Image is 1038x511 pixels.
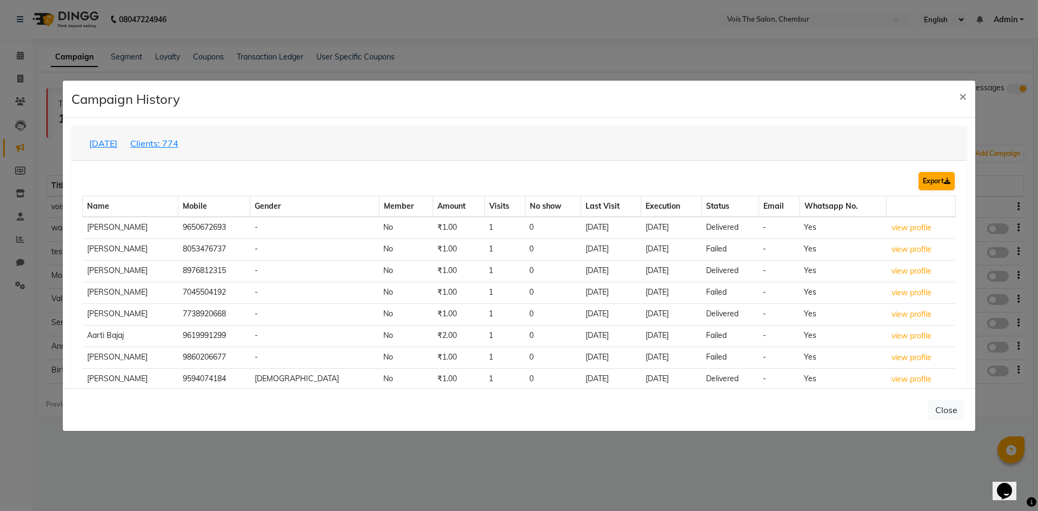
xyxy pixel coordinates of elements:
td: 0 [525,347,581,368]
td: Aarti Bajaj [83,325,178,347]
td: Failed [702,238,758,260]
td: [PERSON_NAME] [83,347,178,368]
td: - [758,282,800,303]
th: Member [379,196,433,217]
button: view profile [891,330,932,342]
td: 0 [525,368,581,390]
td: 8053476737 [178,238,250,260]
td: - [758,368,800,390]
td: [DATE] [581,260,641,282]
td: 1 [484,325,525,347]
td: - [250,260,379,282]
td: Yes [800,303,887,325]
th: Last Visit [581,196,641,217]
td: [DATE] [581,347,641,368]
th: Visits [484,196,525,217]
button: Close [950,81,975,111]
td: ₹1.00 [433,282,485,303]
td: 7738920668 [178,303,250,325]
td: No [379,217,433,239]
button: view profile [891,222,932,234]
td: ₹1.00 [433,347,485,368]
td: 1 [484,282,525,303]
td: [DATE] [641,217,702,239]
td: - [758,303,800,325]
td: [PERSON_NAME] [83,260,178,282]
td: Yes [800,238,887,260]
td: 1 [484,368,525,390]
button: view profile [891,373,932,386]
th: Amount [433,196,485,217]
td: ₹1.00 [433,260,485,282]
td: - [758,347,800,368]
td: Yes [800,325,887,347]
td: 0 [525,282,581,303]
button: Export [919,172,955,190]
td: [DATE] [581,217,641,239]
td: Yes [800,368,887,390]
td: Failed [702,347,758,368]
td: 1 [484,217,525,239]
td: 9860206677 [178,347,250,368]
td: - [250,347,379,368]
td: 0 [525,238,581,260]
th: Mobile [178,196,250,217]
th: Execution [641,196,702,217]
td: 0 [525,217,581,239]
td: Failed [702,282,758,303]
button: [DATE]Clients: 774 [82,133,185,154]
td: ₹1.00 [433,238,485,260]
td: - [758,217,800,239]
td: No [379,325,433,347]
td: [PERSON_NAME] [83,217,178,239]
td: Yes [800,260,887,282]
button: view profile [891,308,932,321]
td: No [379,282,433,303]
td: [PERSON_NAME] [83,368,178,390]
td: [DATE] [641,325,702,347]
td: [DATE] [641,368,702,390]
td: 1 [484,303,525,325]
td: [DATE] [641,282,702,303]
span: × [959,88,967,104]
td: 9619991299 [178,325,250,347]
td: - [250,238,379,260]
th: Email [758,196,800,217]
td: ₹1.00 [433,303,485,325]
td: [DATE] [641,260,702,282]
td: No [379,368,433,390]
td: Yes [800,217,887,239]
td: - [250,282,379,303]
th: Status [702,196,758,217]
td: [DATE] [581,238,641,260]
td: [PERSON_NAME] [83,238,178,260]
td: No [379,303,433,325]
td: [DEMOGRAPHIC_DATA] [250,368,379,390]
td: No [379,238,433,260]
td: 8976812315 [178,260,250,282]
button: view profile [891,265,932,277]
td: 1 [484,238,525,260]
td: - [250,325,379,347]
iframe: chat widget [993,468,1027,500]
td: 9594074184 [178,368,250,390]
td: - [758,260,800,282]
td: Yes [800,282,887,303]
button: Close [928,400,964,420]
td: [DATE] [581,282,641,303]
td: - [758,238,800,260]
h4: Campaign History [71,89,180,109]
td: 1 [484,260,525,282]
td: 1 [484,347,525,368]
td: 7045504192 [178,282,250,303]
td: Yes [800,347,887,368]
th: Whatsapp No. [800,196,887,217]
td: Delivered [702,303,758,325]
th: Name [83,196,178,217]
td: Delivered [702,368,758,390]
button: view profile [891,287,932,299]
th: Gender [250,196,379,217]
td: ₹2.00 [433,325,485,347]
td: ₹1.00 [433,368,485,390]
td: [DATE] [581,325,641,347]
